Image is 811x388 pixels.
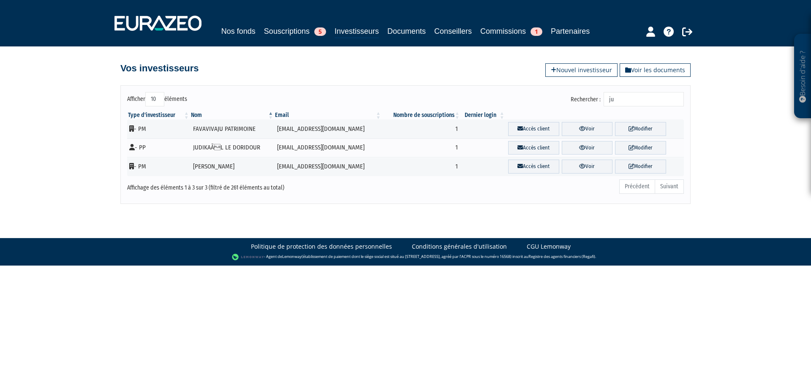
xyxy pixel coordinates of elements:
[232,253,264,261] img: logo-lemonway.png
[190,138,274,157] td: JUDIKAÃL LE DORIDOUR
[264,25,326,37] a: Souscriptions5
[190,157,274,176] td: [PERSON_NAME]
[387,25,426,37] a: Documents
[615,122,666,136] a: Modifier
[508,160,559,174] a: Accès client
[562,160,613,174] a: Voir
[274,157,382,176] td: [EMAIL_ADDRESS][DOMAIN_NAME]
[571,92,684,106] label: Rechercher :
[127,138,190,157] td: - PP
[461,111,506,119] th: Dernier login : activer pour trier la colonne par ordre croissant
[480,25,542,37] a: Commissions1
[615,141,666,155] a: Modifier
[120,63,199,73] h4: Vos investisseurs
[127,111,190,119] th: Type d'investisseur : activer pour trier la colonne par ordre croissant
[382,157,461,176] td: 1
[527,242,571,251] a: CGU Lemonway
[190,119,274,138] td: FAVAVIVAJU PATRIMOINE
[528,254,595,259] a: Registre des agents financiers (Regafi)
[114,16,201,31] img: 1732889491-logotype_eurazeo_blanc_rvb.png
[274,111,382,119] th: Email : activer pour trier la colonne par ordre croissant
[8,253,803,261] div: - Agent de (établissement de paiement dont le siège social est situé au [STREET_ADDRESS], agréé p...
[562,122,613,136] a: Voir
[190,111,274,119] th: Nom : activer pour trier la colonne par ordre d&eacute;croissant
[798,38,808,114] p: Besoin d'aide ?
[382,119,461,138] td: 1
[551,25,590,37] a: Partenaires
[508,141,559,155] a: Accès client
[127,157,190,176] td: - PM
[145,92,164,106] select: Afficheréléments
[127,92,187,106] label: Afficher éléments
[314,27,326,36] span: 5
[531,27,542,36] span: 1
[382,138,461,157] td: 1
[282,254,302,259] a: Lemonway
[506,111,684,119] th: &nbsp;
[251,242,392,251] a: Politique de protection des données personnelles
[562,141,613,155] a: Voir
[274,119,382,138] td: [EMAIL_ADDRESS][DOMAIN_NAME]
[335,25,379,38] a: Investisseurs
[615,160,666,174] a: Modifier
[382,111,461,119] th: Nombre de souscriptions : activer pour trier la colonne par ordre croissant
[434,25,472,37] a: Conseillers
[412,242,507,251] a: Conditions générales d'utilisation
[127,119,190,138] td: - PM
[604,92,684,106] input: Rechercher :
[508,122,559,136] a: Accès client
[620,63,691,77] a: Voir les documents
[221,25,256,37] a: Nos fonds
[127,179,352,192] div: Affichage des éléments 1 à 3 sur 3 (filtré de 261 éléments au total)
[545,63,618,77] a: Nouvel investisseur
[274,138,382,157] td: [EMAIL_ADDRESS][DOMAIN_NAME]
